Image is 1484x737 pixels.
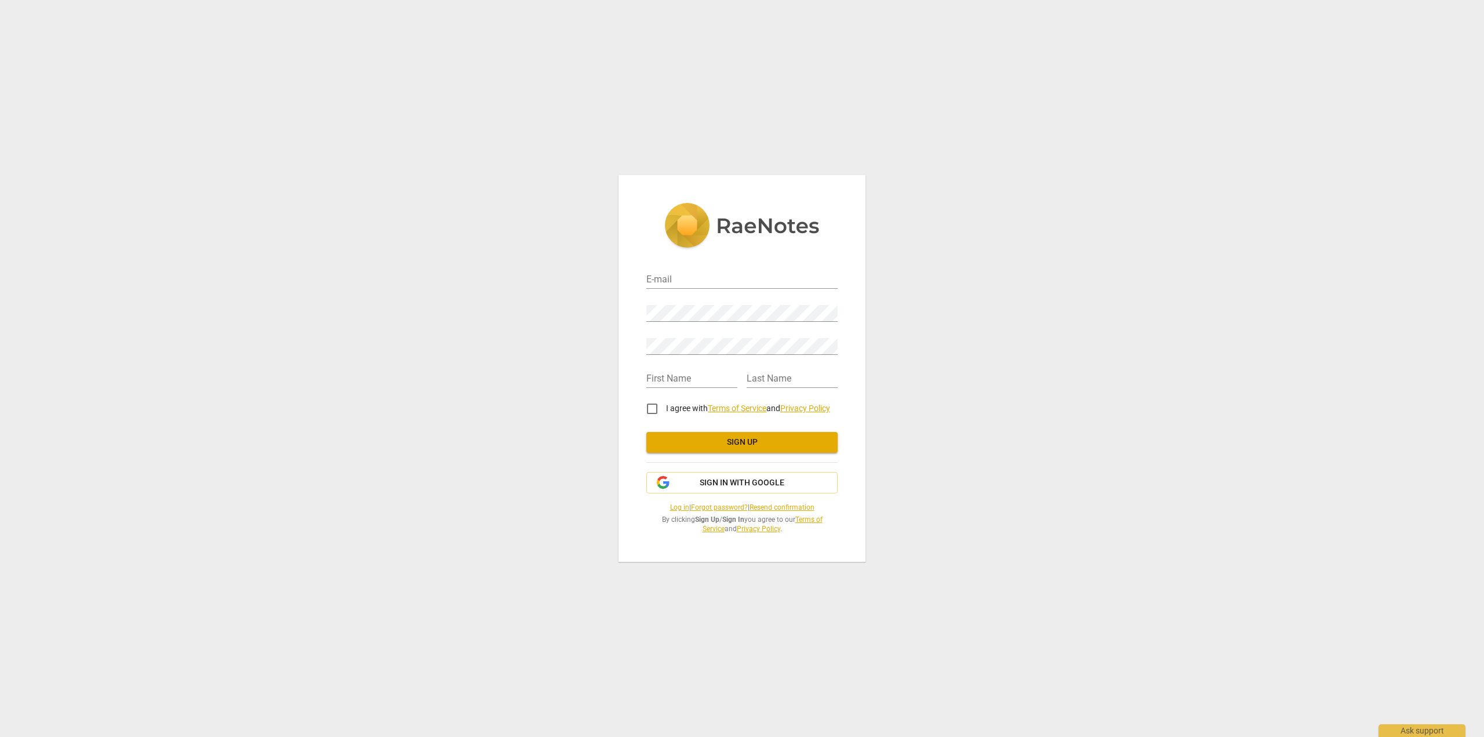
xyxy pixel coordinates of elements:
div: Ask support [1378,724,1465,737]
img: 5ac2273c67554f335776073100b6d88f.svg [664,203,820,250]
b: Sign In [722,515,744,524]
a: Terms of Service [708,404,766,413]
span: By clicking / you agree to our and . [646,515,838,534]
a: Privacy Policy [780,404,830,413]
span: Sign in with Google [700,477,784,489]
a: Forgot password? [691,503,748,511]
a: Terms of Service [703,515,823,533]
a: Resend confirmation [750,503,814,511]
span: | | [646,503,838,513]
span: I agree with and [666,404,830,413]
span: Sign up [656,437,828,448]
a: Privacy Policy [737,525,780,533]
b: Sign Up [695,515,719,524]
button: Sign in with Google [646,472,838,494]
a: Log in [670,503,689,511]
button: Sign up [646,432,838,453]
